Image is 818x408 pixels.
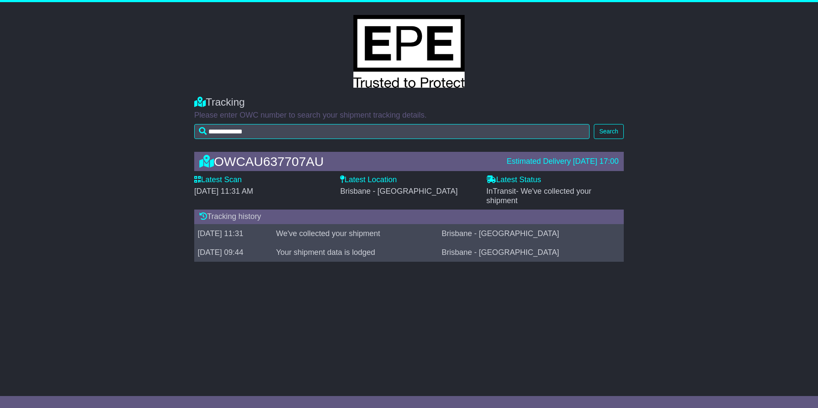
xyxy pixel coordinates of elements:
td: Brisbane - [GEOGRAPHIC_DATA] [438,243,624,262]
div: Tracking history [194,210,624,224]
span: Brisbane - [GEOGRAPHIC_DATA] [340,187,457,195]
td: We've collected your shipment [273,224,438,243]
p: Please enter OWC number to search your shipment tracking details. [194,111,624,120]
img: GetCustomerLogo [353,15,465,88]
span: [DATE] 11:31 AM [194,187,253,195]
label: Latest Scan [194,175,242,185]
div: Tracking [194,96,624,109]
div: Estimated Delivery [DATE] 17:00 [507,157,619,166]
button: Search [594,124,624,139]
td: [DATE] 11:31 [194,224,273,243]
label: Latest Status [486,175,541,185]
td: Your shipment data is lodged [273,243,438,262]
label: Latest Location [340,175,397,185]
div: OWCAU637707AU [195,154,502,169]
td: Brisbane - [GEOGRAPHIC_DATA] [438,224,624,243]
td: [DATE] 09:44 [194,243,273,262]
span: InTransit [486,187,592,205]
span: - We've collected your shipment [486,187,592,205]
